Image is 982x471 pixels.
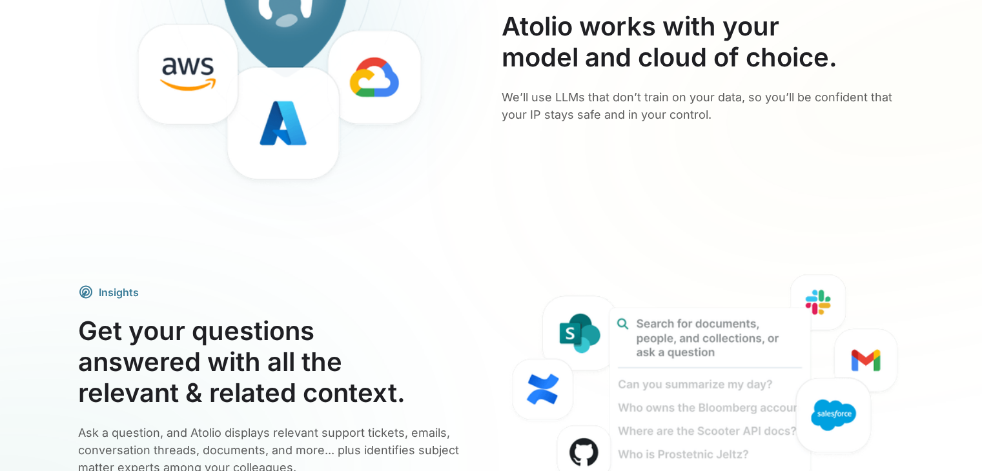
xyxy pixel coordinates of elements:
p: We’ll use LLMs that don’t train on your data, so you’ll be confident that your IP stays safe and ... [502,88,905,123]
h3: Atolio works with your model and cloud of choice. [502,11,905,73]
div: Insights [99,284,139,299]
iframe: Chat Widget [917,409,982,471]
h3: Get your questions answered with all the relevant & related context. [78,315,481,408]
